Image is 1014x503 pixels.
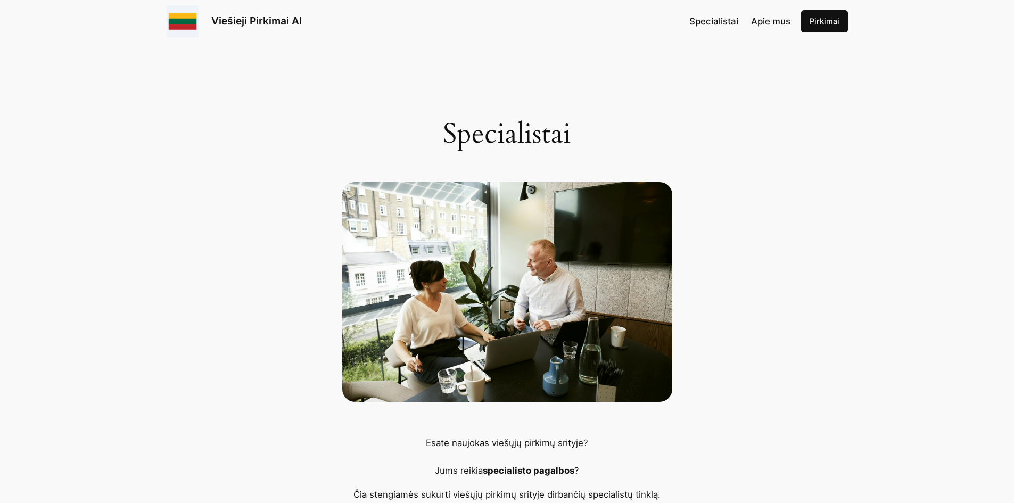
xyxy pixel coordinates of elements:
[483,465,574,476] strong: specialisto pagalbos
[342,436,672,477] p: Esate naujokas viešųjų pirkimų srityje? Jums reikia ?
[342,118,672,150] h1: Specialistai
[751,14,790,28] a: Apie mus
[342,182,672,402] : man and woman discussing and sharing ideas
[689,14,738,28] a: Specialistai
[342,488,672,501] p: Čia stengiamės sukurti viešųjų pirkimų srityje dirbančių specialistų tinklą.
[211,14,302,27] a: Viešieji Pirkimai AI
[751,16,790,27] span: Apie mus
[689,16,738,27] span: Specialistai
[167,5,199,37] img: Viešieji pirkimai logo
[689,14,790,28] nav: Navigation
[801,10,848,32] a: Pirkimai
